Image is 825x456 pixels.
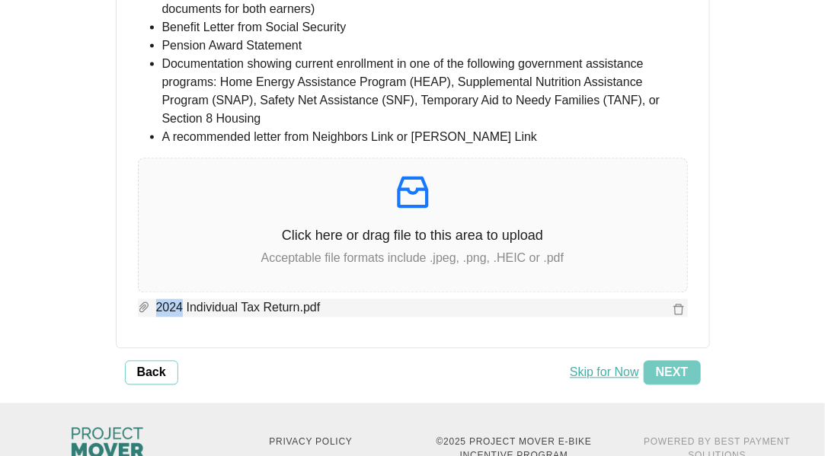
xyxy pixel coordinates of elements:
p: Acceptable file formats include .jpeg, .png, .HEIC or .pdf [139,250,687,268]
span: delete [673,304,685,316]
span: inboxClick here or drag file to this area to uploadAcceptable file formats include .jpeg, .png, .... [139,159,687,292]
span: Back [137,364,166,382]
li: Documentation showing current enrollment in one of the following government assistance programs: ... [162,55,688,128]
button: delete [670,299,688,317]
button: Next [644,361,701,385]
li: Benefit Letter from Social Security [162,18,688,37]
a: Privacy Policy [269,437,352,448]
span: Next [656,364,689,382]
li: A recommended letter from Neighbors Link or [PERSON_NAME] Link [162,128,688,146]
button: Skip for Now [565,361,644,385]
p: Click here or drag file to this area to upload [139,226,687,247]
button: Back [125,361,178,385]
li: Pension Award Statement [162,37,688,55]
span: 2024 Individual Tax Return.pdf [150,299,670,317]
span: paper-clip [138,301,150,314]
span: inbox [392,171,434,214]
